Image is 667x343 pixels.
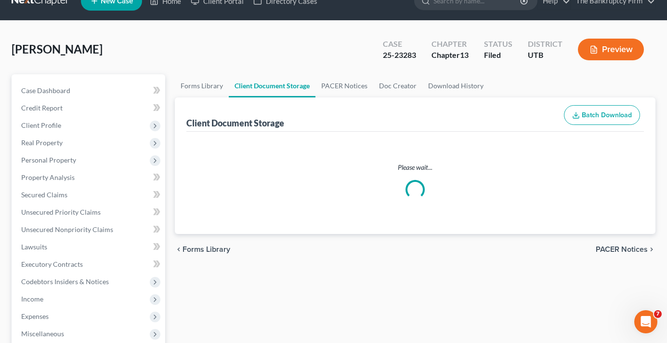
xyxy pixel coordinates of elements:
[460,50,469,59] span: 13
[21,260,83,268] span: Executory Contracts
[175,246,230,253] button: chevron_left Forms Library
[21,329,64,338] span: Miscellaneous
[13,256,165,273] a: Executory Contracts
[21,277,109,286] span: Codebtors Insiders & Notices
[432,50,469,61] div: Chapter
[188,163,642,172] p: Please wait...
[582,111,632,119] span: Batch Download
[13,82,165,99] a: Case Dashboard
[21,121,61,129] span: Client Profile
[21,191,67,199] span: Secured Claims
[13,169,165,186] a: Property Analysis
[13,186,165,204] a: Secured Claims
[383,50,416,61] div: 25-23283
[21,243,47,251] span: Lawsuits
[21,295,43,303] span: Income
[484,50,512,61] div: Filed
[648,246,655,253] i: chevron_right
[175,74,229,97] a: Forms Library
[422,74,489,97] a: Download History
[21,225,113,233] span: Unsecured Nonpriority Claims
[654,310,662,318] span: 7
[596,246,648,253] span: PACER Notices
[229,74,315,97] a: Client Document Storage
[373,74,422,97] a: Doc Creator
[528,39,562,50] div: District
[21,104,63,112] span: Credit Report
[21,208,101,216] span: Unsecured Priority Claims
[12,42,103,56] span: [PERSON_NAME]
[175,246,183,253] i: chevron_left
[21,138,63,147] span: Real Property
[528,50,562,61] div: UTB
[21,156,76,164] span: Personal Property
[564,105,640,125] button: Batch Download
[578,39,644,60] button: Preview
[186,117,284,129] div: Client Document Storage
[315,74,373,97] a: PACER Notices
[484,39,512,50] div: Status
[634,310,657,333] iframe: Intercom live chat
[21,173,75,181] span: Property Analysis
[13,238,165,256] a: Lawsuits
[13,204,165,221] a: Unsecured Priority Claims
[183,246,230,253] span: Forms Library
[383,39,416,50] div: Case
[596,246,655,253] button: PACER Notices chevron_right
[13,99,165,117] a: Credit Report
[432,39,469,50] div: Chapter
[13,221,165,238] a: Unsecured Nonpriority Claims
[21,312,49,320] span: Expenses
[21,86,70,95] span: Case Dashboard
